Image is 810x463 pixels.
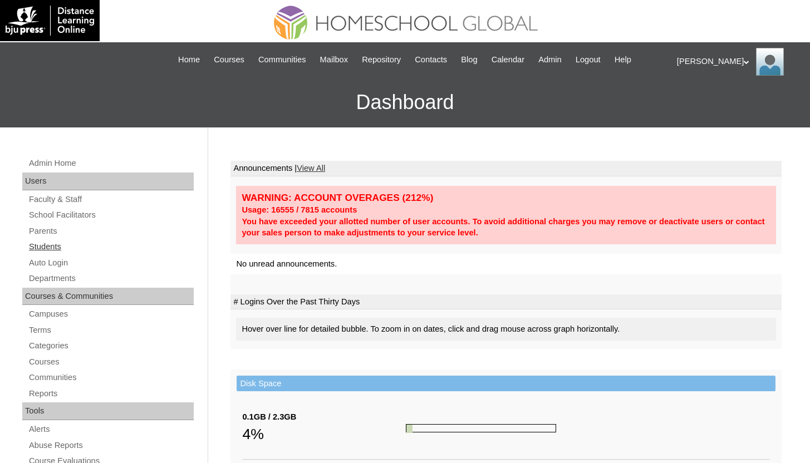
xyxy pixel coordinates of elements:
a: Categories [28,339,194,353]
td: # Logins Over the Past Thirty Days [230,294,782,310]
a: Mailbox [315,53,354,66]
div: Courses & Communities [22,288,194,306]
div: Tools [22,402,194,420]
a: Campuses [28,307,194,321]
div: 0.1GB / 2.3GB [242,411,406,423]
div: WARNING: ACCOUNT OVERAGES (212%) [242,191,770,204]
strong: Usage: 16555 / 7815 accounts [242,205,357,214]
span: Repository [362,53,401,66]
a: Parents [28,224,194,238]
div: 4% [242,423,406,445]
a: Departments [28,272,194,285]
img: logo-white.png [6,6,94,36]
a: Blog [455,53,483,66]
a: Logout [570,53,606,66]
h3: Dashboard [6,77,804,127]
td: No unread announcements. [230,254,782,274]
a: Help [609,53,637,66]
a: Contacts [409,53,453,66]
span: Home [178,53,200,66]
a: Courses [208,53,250,66]
span: Blog [461,53,477,66]
a: Communities [28,371,194,385]
span: Calendar [492,53,524,66]
a: Courses [28,355,194,369]
span: Communities [258,53,306,66]
a: Admin [533,53,567,66]
span: Help [615,53,631,66]
span: Logout [576,53,601,66]
a: Alerts [28,422,194,436]
a: Home [173,53,205,66]
div: Hover over line for detailed bubble. To zoom in on dates, click and drag mouse across graph horiz... [236,318,776,341]
div: You have exceeded your allotted number of user accounts. To avoid additional charges you may remo... [242,216,770,239]
td: Announcements | [230,161,782,176]
span: Contacts [415,53,447,66]
a: Calendar [486,53,530,66]
a: Reports [28,387,194,401]
span: Mailbox [320,53,348,66]
div: Users [22,173,194,190]
div: [PERSON_NAME] [677,48,799,76]
td: Disk Space [237,376,775,392]
a: Auto Login [28,256,194,270]
a: Repository [356,53,406,66]
a: Terms [28,323,194,337]
a: Admin Home [28,156,194,170]
img: Anna Beltran [756,48,784,76]
a: Communities [253,53,312,66]
a: School Facilitators [28,208,194,222]
span: Courses [214,53,244,66]
a: Faculty & Staff [28,193,194,206]
a: Students [28,240,194,254]
a: Abuse Reports [28,439,194,452]
span: Admin [538,53,562,66]
a: View All [297,164,325,173]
